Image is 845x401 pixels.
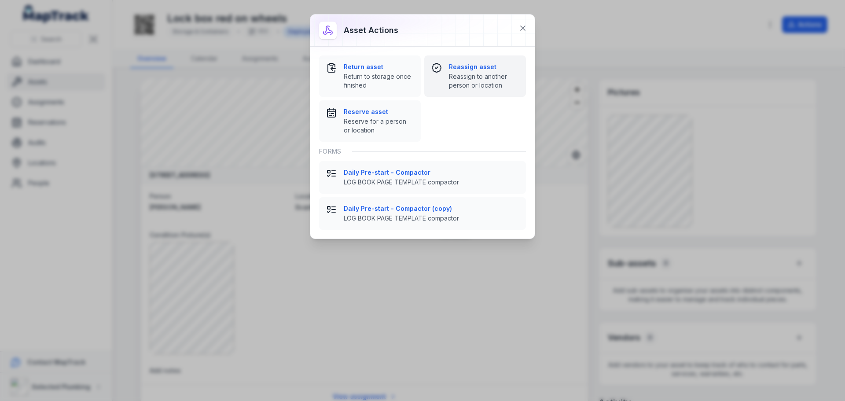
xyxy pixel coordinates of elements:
h3: Asset actions [344,24,398,37]
button: Daily Pre-start - CompactorLOG BOOK PAGE TEMPLATE compactor [319,161,526,194]
strong: Daily Pre-start - Compactor [344,168,519,177]
span: Return to storage once finished [344,72,414,90]
strong: Daily Pre-start - Compactor (copy) [344,204,519,213]
button: Reassign assetReassign to another person or location [424,55,526,97]
span: Reserve for a person or location [344,117,414,135]
strong: Reserve asset [344,107,414,116]
strong: Return asset [344,63,414,71]
button: Daily Pre-start - Compactor (copy)LOG BOOK PAGE TEMPLATE compactor [319,197,526,230]
span: LOG BOOK PAGE TEMPLATE compactor [344,178,519,187]
div: Forms [319,142,526,161]
button: Reserve assetReserve for a person or location [319,100,421,142]
strong: Reassign asset [449,63,519,71]
span: Reassign to another person or location [449,72,519,90]
span: LOG BOOK PAGE TEMPLATE compactor [344,214,519,223]
button: Return assetReturn to storage once finished [319,55,421,97]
